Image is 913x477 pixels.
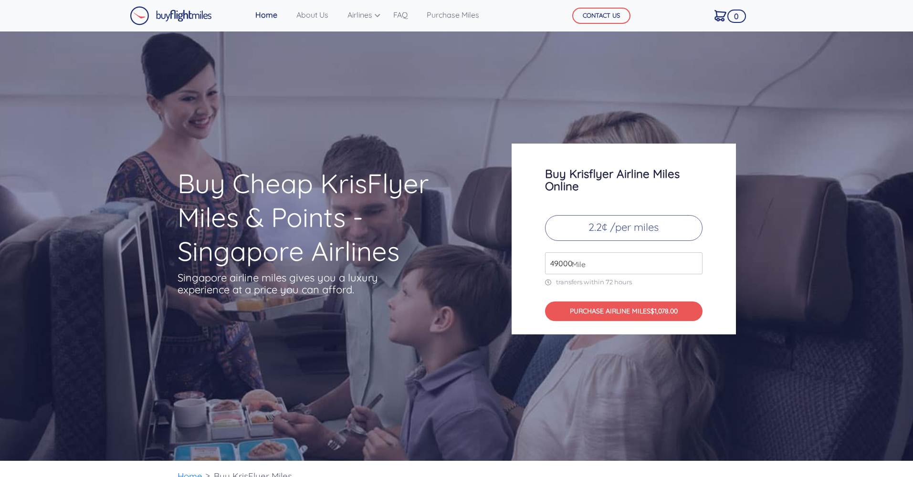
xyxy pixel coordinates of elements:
[714,10,726,21] img: Cart
[252,5,281,24] a: Home
[572,8,630,24] button: CONTACT US
[389,5,411,24] a: FAQ
[423,5,483,24] a: Purchase Miles
[545,278,703,286] p: transfers within 72 hours
[545,167,703,192] h3: Buy Krisflyer Airline Miles Online
[545,301,703,321] button: PURCHASE AIRLINE MILES$1,078.00
[130,4,212,28] a: Buy Flight Miles Logo
[711,5,730,25] a: 0
[293,5,332,24] a: About Us
[130,6,212,25] img: Buy Flight Miles Logo
[545,215,703,241] p: 2.2¢ /per miles
[344,5,378,24] a: Airlines
[651,307,678,315] span: $1,078.00
[178,272,392,296] p: Singapore airline miles gives you a luxury experience at a price you can afford.
[178,166,474,268] h1: Buy Cheap KrisFlyer Miles & Points - Singapore Airlines
[727,10,746,23] span: 0
[567,259,586,270] span: Mile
